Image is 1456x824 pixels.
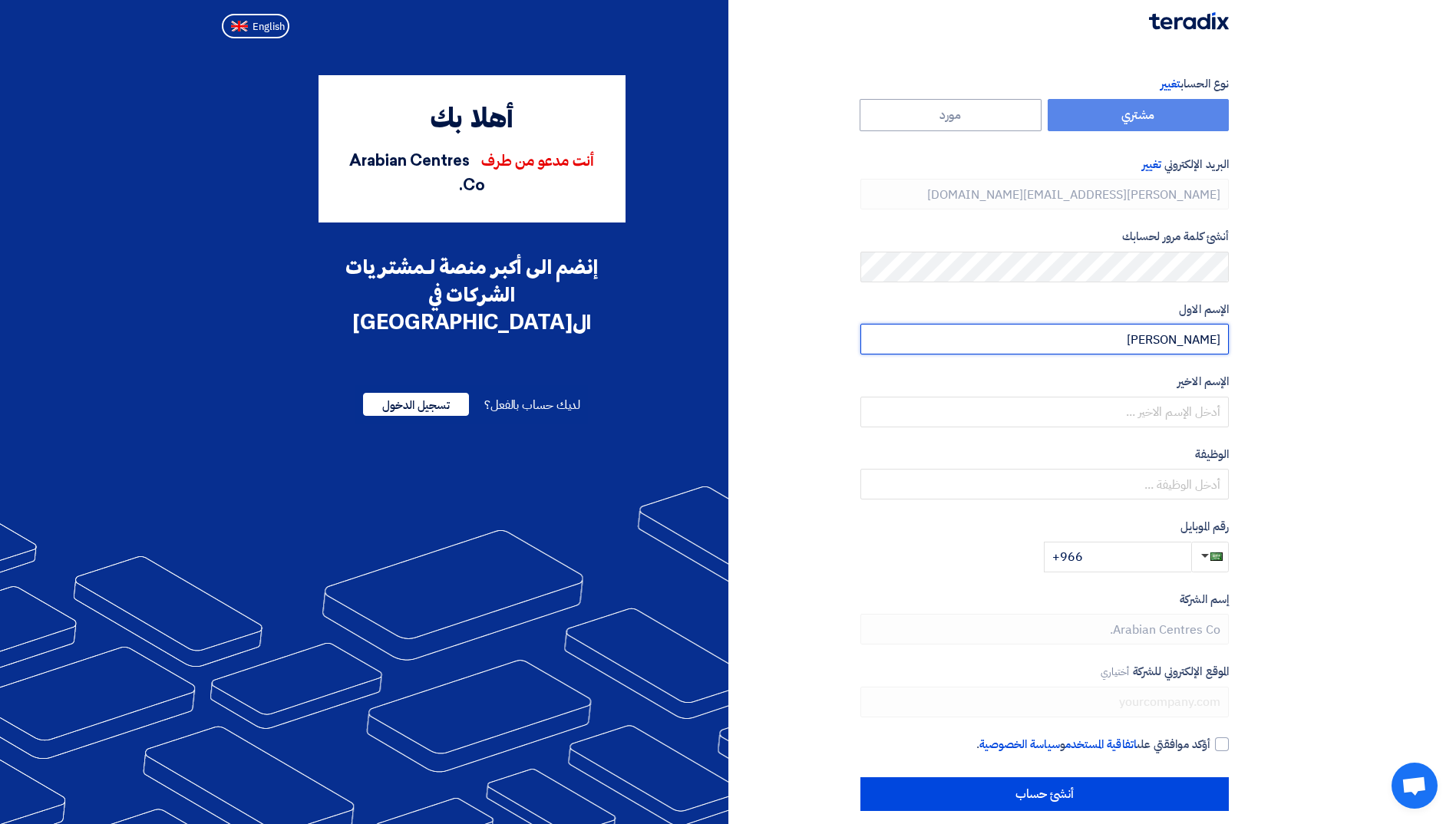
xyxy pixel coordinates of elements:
[231,21,248,32] img: en-US.png
[860,156,1229,173] label: البريد الإلكتروني
[1142,156,1161,173] span: تغيير
[860,777,1229,811] input: أنشئ حساب
[860,301,1229,318] label: الإسم الاول
[860,663,1229,681] label: الموقع الإلكتروني للشركة
[1161,75,1180,92] span: تغيير
[860,99,1042,131] label: مورد
[1065,736,1137,753] a: اتفاقية المستخدم
[860,373,1229,391] label: الإسم الاخير
[860,75,1229,93] label: نوع الحساب
[1392,763,1438,809] div: Open chat
[860,687,1229,717] input: yourcompany.com
[1048,99,1230,131] label: مشتري
[1044,542,1191,572] input: أدخل رقم الموبايل ...
[1101,664,1130,679] span: أختياري
[481,154,595,170] span: أنت مدعو من طرف
[319,253,626,336] div: إنضم الى أكبر منصة لـمشتريات الشركات في ال[GEOGRAPHIC_DATA]
[976,736,1210,753] span: أؤكد موافقتي على و .
[340,100,604,141] div: أهلا بك
[979,736,1060,753] a: سياسة الخصوصية
[860,518,1229,536] label: رقم الموبايل
[860,591,1229,608] label: إسم الشركة
[484,396,580,414] span: لديك حساب بالفعل؟
[222,14,289,38] button: English
[253,21,285,32] span: English
[860,228,1229,246] label: أنشئ كلمة مرور لحسابك
[860,324,1229,354] input: أدخل الإسم الاول ...
[860,614,1229,644] input: أدخل إسم الشركة ...
[349,151,484,194] span: Arabian Centres Co.
[1149,12,1229,30] img: Teradix logo
[860,469,1229,499] input: أدخل الوظيفة ...
[363,393,469,416] span: تسجيل الدخول
[363,396,469,414] a: تسجيل الدخول
[860,397,1229,427] input: أدخل الإسم الاخير ...
[860,179,1229,209] input: أدخل بريد العمل الإلكتروني الخاص بك ...
[860,446,1229,463] label: الوظيفة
